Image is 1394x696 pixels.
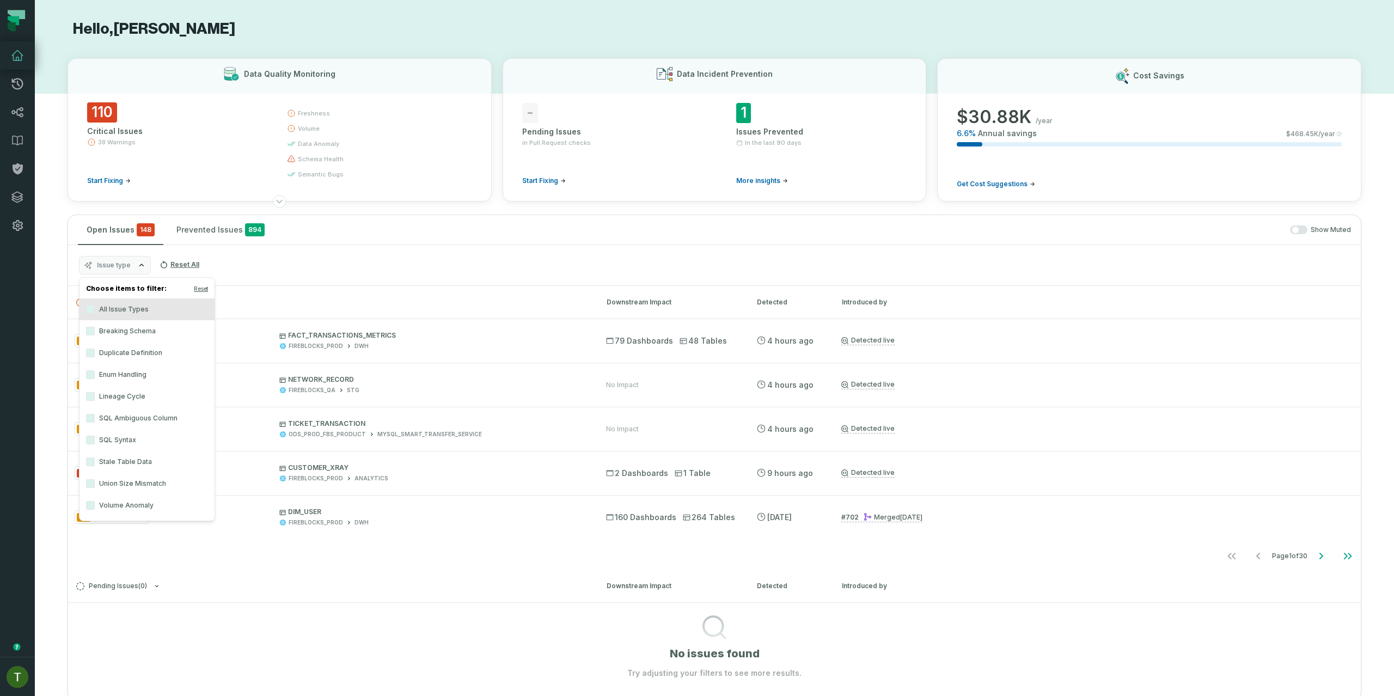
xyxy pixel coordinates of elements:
div: Introduced by [842,297,1353,307]
button: Union Size Mismatch [86,479,95,488]
span: Severity [77,469,85,478]
p: FACT_TRANSACTIONS_METRICS [279,331,586,340]
a: Detected live [841,380,895,389]
button: Open Issues [78,215,163,245]
button: Pending Issues(0) [76,582,587,590]
div: FIREBLOCKS_PROD [289,518,343,527]
div: Detected [757,581,822,591]
div: DWH [354,518,369,527]
h1: No issues found [670,646,760,661]
a: Detected live [841,336,895,345]
span: Issue Type [75,510,148,524]
button: SQL Syntax [86,436,95,444]
label: Lineage Cycle [80,386,215,407]
label: Enum Handling [80,364,215,386]
span: $ 468.45K /year [1286,130,1335,138]
label: SQL Syntax [80,429,215,451]
span: Start Fixing [87,176,123,185]
label: Duplicate Definition [80,342,215,364]
div: Issues Prevented [736,126,907,137]
img: avatar of Tomer Galun [7,666,28,688]
span: 38 Warnings [98,138,136,146]
a: Start Fixing [522,176,566,185]
button: Lineage Cycle [86,392,95,401]
button: Enum Handling [86,370,95,379]
div: Introduced by [842,581,1353,591]
span: freshness [298,109,330,118]
span: 2 Dashboards [606,468,668,479]
span: /year [1036,117,1053,125]
div: Merged [863,513,922,521]
div: ODS_PROD_FBS_PRODUCT [289,430,366,438]
button: Duplicate Definition [86,349,95,357]
relative-time: Aug 27, 2025, 8:52 AM GMT+3 [767,424,814,434]
h1: Hello, [PERSON_NAME] [68,20,1361,39]
div: Live Issues(148) [68,319,1361,569]
h3: Data Quality Monitoring [244,69,335,80]
div: Pending Issues [522,126,693,137]
button: Live Issues(148) [76,298,587,307]
span: Issue Type [75,334,152,347]
span: critical issues and errors combined [137,223,155,236]
div: Detected [757,297,822,307]
label: Breaking Schema [80,320,215,342]
relative-time: Aug 27, 2025, 8:52 AM GMT+3 [767,380,814,389]
label: All Issue Types [80,298,215,320]
button: Data Quality Monitoring110Critical Issues38 WarningsStart Fixingfreshnessvolumedata anomalyschema... [68,58,492,202]
span: 48 Tables [680,335,727,346]
div: FIREBLOCKS_PROD [289,342,343,350]
button: Issue type [79,256,151,274]
span: 160 Dashboards [606,512,676,523]
div: Downstream Impact [607,297,737,307]
span: Issue Type [75,422,151,436]
p: TICKET_TRANSACTION [279,419,586,428]
p: Try adjusting your filters to see more results. [627,668,802,679]
div: Pending Issues(0) [68,602,1361,679]
span: 1 [736,103,751,123]
span: Pending Issues ( 0 ) [76,582,147,590]
button: Go to previous page [1245,545,1271,567]
relative-time: Aug 26, 2025, 10:02 AM GMT+3 [900,513,922,521]
ul: Page 1 of 30 [1219,545,1361,567]
p: DIM_USER [279,508,586,516]
a: More insights [736,176,788,185]
span: 1 Table [675,468,711,479]
div: Critical Issues [87,126,267,137]
h4: Choose items to filter: [80,282,215,298]
span: Issue type [97,261,131,270]
span: Severity [77,425,85,434]
span: Issue Type [75,378,152,392]
div: DWH [354,342,369,350]
a: Start Fixing [87,176,131,185]
span: in Pull Request checks [522,138,591,147]
label: Union Size Mismatch [80,473,215,494]
div: FIREBLOCKS_QA [289,386,335,394]
span: - [522,103,538,123]
span: Issue Type [75,466,153,480]
relative-time: Aug 26, 2025, 10:02 AM GMT+3 [767,512,792,522]
div: STG [347,386,359,394]
span: Annual savings [978,128,1037,139]
span: semantic bugs [298,170,344,179]
span: volume [298,124,320,133]
button: Go to last page [1335,545,1361,567]
span: 110 [87,102,117,123]
h3: Data Incident Prevention [677,69,773,80]
div: FIREBLOCKS_PROD [289,474,343,483]
button: Reset [194,284,208,293]
span: Severity [77,381,87,389]
span: Start Fixing [522,176,558,185]
button: SQL Ambiguous Column [86,414,95,423]
relative-time: Aug 27, 2025, 8:52 AM GMT+3 [767,336,814,345]
div: Downstream Impact [607,581,737,591]
button: Prevented Issues [168,215,273,245]
span: 6.6 % [957,128,976,139]
button: Breaking Schema [86,327,95,335]
button: Stale Table Data [86,457,95,466]
label: SQL Ambiguous Column [80,407,215,429]
div: No Impact [606,425,639,434]
span: 264 Tables [683,512,735,523]
label: Stale Table Data [80,451,215,473]
a: Get Cost Suggestions [957,180,1035,188]
div: MYSQL_SMART_TRANSFER_SERVICE [377,430,482,438]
